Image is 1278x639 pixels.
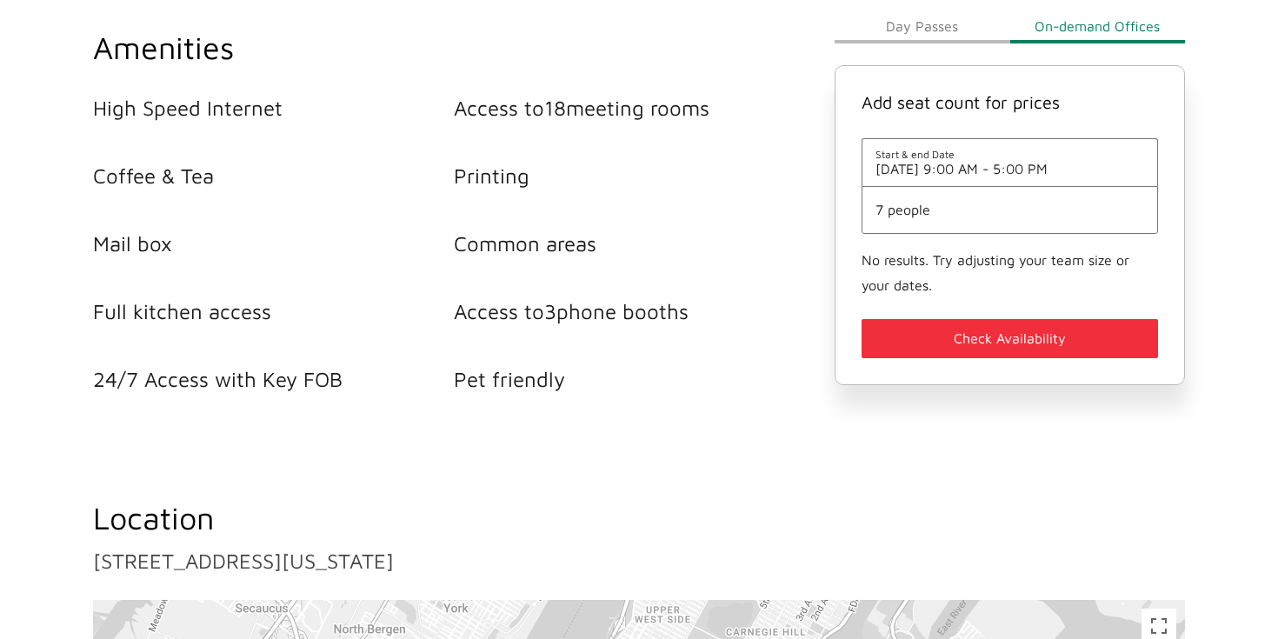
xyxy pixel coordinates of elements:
[454,367,815,391] li: Pet friendly
[875,149,1144,177] button: Start & end Date[DATE] 9:00 AM - 5:00 PM
[454,299,815,323] li: Access to 3 phone booths
[862,319,1158,358] button: Check Availability
[1010,9,1185,43] button: On-demand Offices
[93,299,454,323] li: Full kitchen access
[454,231,815,256] li: Common areas
[454,96,815,120] li: Access to 18 meeting rooms
[93,549,394,573] a: [STREET_ADDRESS][US_STATE]
[875,162,1144,177] span: [DATE] 9:00 AM - 5:00 PM
[93,96,454,120] li: High Speed Internet
[93,26,814,70] h2: Amenities
[93,163,454,188] li: Coffee & Tea
[93,231,454,256] li: Mail box
[93,367,454,391] li: 24/7 Access with Key FOB
[875,203,1144,218] button: 7 people
[835,9,1009,43] button: Day Passes
[454,163,815,188] li: Printing
[862,92,1158,112] h4: Add seat count for prices
[862,252,1129,293] small: No results. Try adjusting your team size or your dates.
[93,496,1185,540] h2: Location
[875,149,1144,162] span: Start & end Date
